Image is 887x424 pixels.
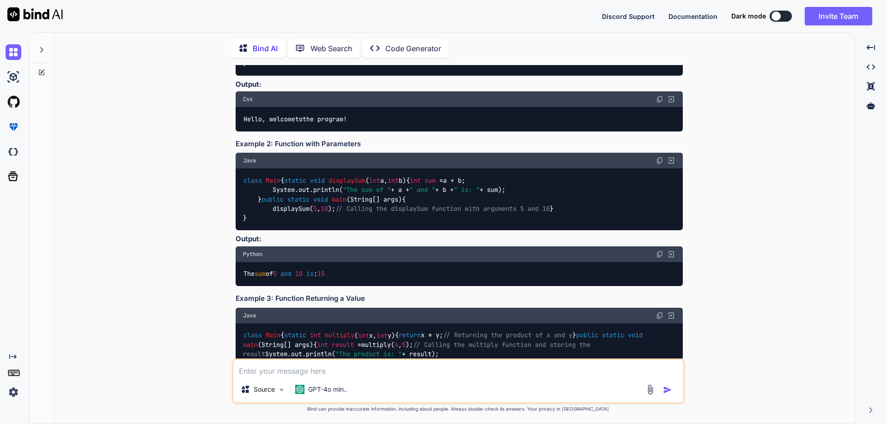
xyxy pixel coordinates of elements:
[667,250,675,258] img: Open in Browser
[332,340,354,349] span: result
[663,385,672,394] img: icon
[6,144,21,160] img: darkCloudIdeIcon
[439,176,443,185] span: =
[325,331,354,340] span: multiply
[358,331,369,340] span: int
[310,176,325,185] span: void
[308,385,347,394] p: GPT-4o min..
[667,95,675,103] img: Open in Browser
[7,7,63,21] img: Bind AI
[668,12,717,20] span: Documentation
[255,270,266,278] span: sum
[317,270,325,278] span: 15
[243,176,262,185] span: class
[667,156,675,165] img: Open in Browser
[321,204,328,213] span: 10
[667,311,675,320] img: Open in Browser
[410,176,421,185] span: int
[6,119,21,135] img: premium
[377,331,388,340] span: int
[236,139,683,149] h3: Example 2: Function with Parameters
[243,331,262,340] span: class
[343,186,391,194] span: "The sum of "
[253,43,278,54] p: Bind AI
[243,251,262,258] span: Python
[576,331,598,340] span: public
[243,21,468,68] code: { { System.out.println( ); } { greet(); } }
[656,157,663,164] img: copy
[628,331,643,340] span: void
[388,176,399,185] span: int
[602,331,624,340] span: static
[284,176,306,185] span: static
[645,384,656,395] img: attachment
[354,331,395,340] span: ( x, y)
[295,270,303,278] span: 10
[243,340,258,349] span: main
[310,331,321,340] span: int
[385,43,441,54] p: Code Generator
[295,115,303,123] span: to
[287,195,310,203] span: static
[243,114,348,124] code: Hello, welcome the program!
[243,340,594,358] span: // Calling the multiply function and storing the result
[254,385,275,394] p: Source
[731,12,766,21] span: Dark mode
[232,406,685,412] p: Bind can provide inaccurate information, including about people. Always double-check its answers....
[425,176,436,185] span: sum
[6,94,21,110] img: githubLight
[6,44,21,60] img: chat
[243,312,256,319] span: Java
[236,234,261,243] strong: Output:
[656,312,663,319] img: copy
[243,330,646,377] code: { { x * y; } { multiply( , ); System.out.println( + result); } }
[280,270,292,278] span: and
[805,7,872,25] button: Invite Team
[313,195,328,203] span: void
[602,12,655,20] span: Discord Support
[602,12,655,21] button: Discord Support
[258,340,313,349] span: (String[] args)
[656,96,663,103] img: copy
[243,176,553,223] code: { { a + b; System.out.println( + a + + b + + sum); } { displaySum( , ); } }
[236,293,683,304] h3: Example 3: Function Returning a Value
[310,43,352,54] p: Web Search
[295,385,304,394] img: GPT-4o mini
[402,340,406,349] span: 5
[243,157,256,164] span: Java
[261,195,284,203] span: public
[346,195,402,203] span: (String[] args)
[284,331,306,340] span: static
[395,340,398,349] span: 4
[369,176,380,185] span: int
[243,96,253,103] span: Css
[317,340,328,349] span: int
[266,176,280,185] span: Main
[313,204,317,213] span: 5
[273,270,277,278] span: 5
[335,204,550,213] span: // Calling the displaySum function with arguments 5 and 10
[454,186,480,194] span: " is: "
[358,340,361,349] span: =
[6,384,21,400] img: settings
[335,350,402,358] span: "The product is: "
[236,80,261,89] strong: Output:
[278,386,286,394] img: Pick Models
[365,176,406,185] span: ( a, b)
[243,269,326,279] code: The of :
[328,176,365,185] span: displaySum
[399,331,421,340] span: return
[409,186,435,194] span: " and "
[656,251,663,258] img: copy
[668,12,717,21] button: Documentation
[332,195,346,203] span: main
[266,331,280,340] span: Main
[6,69,21,85] img: ai-studio
[306,270,314,278] span: is
[443,331,572,340] span: // Returning the product of x and y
